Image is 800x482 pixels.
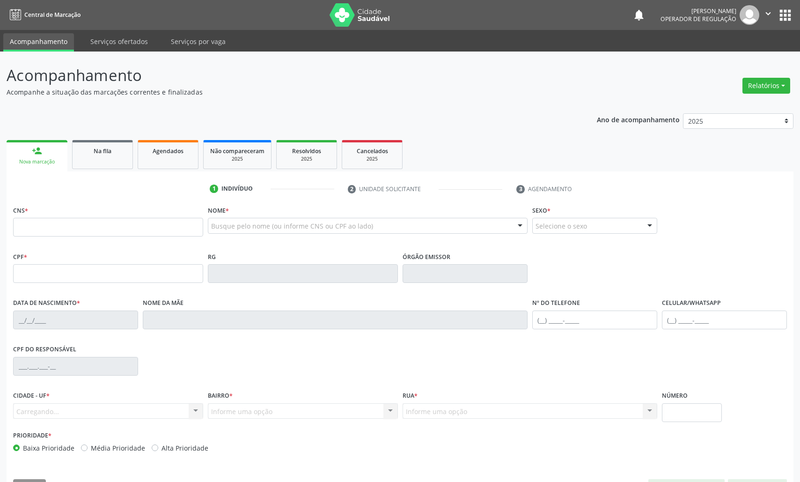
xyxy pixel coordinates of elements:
input: (__) _____-_____ [662,311,787,329]
label: CPF do responsável [13,342,76,357]
button: Relatórios [742,78,790,94]
label: RG [208,250,216,264]
p: Ano de acompanhamento [597,113,680,125]
label: Baixa Prioridade [23,443,74,453]
div: [PERSON_NAME] [661,7,736,15]
label: Rua [403,389,418,403]
img: img [740,5,759,25]
span: Selecione o sexo [536,221,587,231]
label: CPF [13,250,27,264]
label: Prioridade [13,429,51,443]
button:  [759,5,777,25]
p: Acompanhe a situação das marcações correntes e finalizadas [7,87,558,97]
p: Acompanhamento [7,64,558,87]
label: Média Prioridade [91,443,145,453]
label: Nome [208,203,229,218]
label: Celular/WhatsApp [662,296,721,311]
label: Cidade - UF [13,389,50,403]
label: Número [662,389,688,403]
div: 2025 [283,156,330,163]
input: (__) _____-_____ [532,311,657,329]
a: Serviços por vaga [164,33,232,50]
label: Data de nascimento [13,296,80,311]
input: __/__/____ [13,311,138,329]
label: Alta Prioridade [161,443,208,453]
label: CNS [13,203,28,218]
div: 1 [210,185,218,193]
span: Agendados [153,147,183,155]
button: apps [777,7,793,23]
a: Acompanhamento [3,33,74,52]
a: Central de Marcação [7,7,81,22]
div: 2025 [210,156,264,163]
button: notifications [632,8,646,22]
span: Busque pelo nome (ou informe CNS ou CPF ao lado) [211,221,373,231]
div: Nova marcação [13,158,61,165]
div: 2025 [349,156,396,163]
span: Resolvidos [292,147,321,155]
span: Central de Marcação [24,11,81,19]
span: Cancelados [357,147,388,155]
a: Serviços ofertados [84,33,154,50]
span: Não compareceram [210,147,264,155]
i:  [763,8,773,19]
label: Nome da mãe [143,296,183,311]
span: Na fila [94,147,111,155]
input: ___.___.___-__ [13,357,138,376]
label: Órgão emissor [403,250,450,264]
span: Operador de regulação [661,15,736,23]
div: Indivíduo [221,185,253,193]
div: person_add [32,146,42,156]
label: Nº do Telefone [532,296,580,311]
label: Sexo [532,203,550,218]
label: Bairro [208,389,233,403]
